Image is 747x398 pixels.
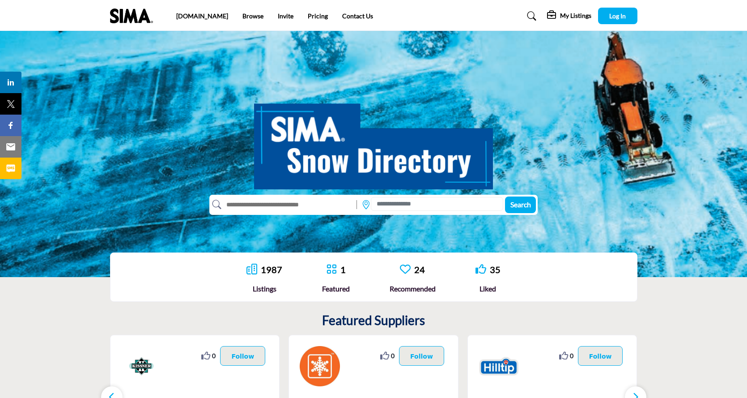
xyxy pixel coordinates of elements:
img: SIMA Snow Directory [254,94,493,189]
a: Browse [242,12,263,20]
a: [DOMAIN_NAME] [176,12,228,20]
span: Search [510,200,531,209]
i: Go to Liked [475,264,486,274]
button: Follow [578,346,623,366]
a: Search [518,9,542,23]
button: Log In [598,8,637,24]
img: Site Logo [110,9,157,23]
img: Hilltip Corp [479,346,519,386]
p: Follow [231,351,254,361]
p: Follow [410,351,433,361]
img: Rectangle%203585.svg [354,198,359,211]
a: Go to Featured [326,264,337,276]
div: Liked [475,283,501,294]
img: KISSNER/MORTON SALT [121,346,161,386]
span: 0 [570,351,573,360]
button: Follow [399,346,444,366]
div: Listings [246,283,282,294]
a: 24 [414,264,425,275]
button: Search [505,197,536,213]
a: Invite [278,12,293,20]
span: 0 [391,351,395,360]
span: Log In [609,12,626,20]
h2: Featured Suppliers [322,313,425,328]
a: 1 [340,264,346,275]
div: Featured [322,283,350,294]
a: 1987 [261,264,282,275]
a: Pricing [308,12,328,20]
a: Contact Us [342,12,373,20]
button: Follow [220,346,265,366]
span: 0 [212,351,216,360]
p: Follow [589,351,612,361]
a: Go to Recommended [400,264,411,276]
a: 35 [490,264,501,275]
h5: My Listings [560,12,591,20]
div: My Listings [547,11,591,21]
div: Recommended [390,283,436,294]
img: Winter Equipment [300,346,340,386]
